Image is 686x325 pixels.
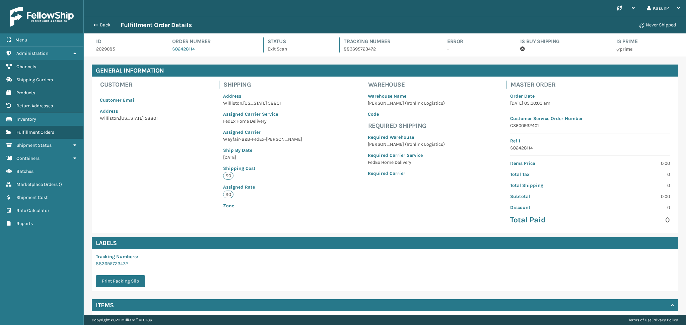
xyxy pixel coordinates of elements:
[268,45,328,52] p: Exit Scan
[639,23,644,28] i: Never Shipped
[16,116,36,122] span: Inventory
[223,165,302,172] p: Shipping Cost
[510,204,586,211] p: Discount
[510,122,670,129] p: CS600932401
[223,93,241,99] span: Address
[92,315,152,325] p: Copyright 2023 Milliard™ v 1.0.186
[223,118,302,125] p: FedEx Home Delivery
[223,100,242,106] span: Williston
[16,195,48,200] span: Shipment Cost
[121,21,192,29] h3: Fulfillment Order Details
[16,208,49,213] span: Rate Calculator
[96,45,156,52] p: 2029085
[594,182,670,189] p: 0
[594,160,670,167] p: 0.00
[268,100,281,106] span: 58801
[344,37,431,45] h4: Tracking Number
[16,129,54,135] span: Fulfillment Orders
[268,37,328,45] h4: Status
[368,134,445,141] p: Required Warehouse
[16,90,35,96] span: Products
[16,77,53,83] span: Shipping Carriers
[447,37,504,45] h4: Error
[242,100,243,106] span: ,
[368,170,445,177] p: Required Carrier
[223,147,302,154] p: Ship By Date
[145,115,158,121] span: 58801
[16,50,48,56] span: Administration
[92,65,678,77] h4: General Information
[16,103,53,109] span: Return Addresses
[172,37,251,45] h4: Order Number
[510,144,670,151] p: SO2428114
[368,141,445,148] p: [PERSON_NAME] (Ironlink Logistics)
[223,111,302,118] p: Assigned Carrier Service
[120,115,144,121] span: [US_STATE]
[447,45,504,52] p: -
[510,171,586,178] p: Total Tax
[223,172,233,180] p: $0
[368,100,445,107] p: [PERSON_NAME] (Ironlink Logistics)
[653,318,678,322] a: Privacy Policy
[16,182,58,187] span: Marketplace Orders
[223,191,233,198] p: $0
[510,81,674,89] h4: Master Order
[96,254,138,259] span: Tracking Numbers :
[96,275,145,287] button: Print Packing Slip
[96,261,128,266] a: 883695723472
[344,45,431,52] p: 883695723472
[510,193,586,200] p: Subtotal
[16,64,36,70] span: Channels
[628,315,678,325] div: |
[96,301,114,309] h4: Items
[243,100,267,106] span: [US_STATE]
[368,93,445,100] p: Warehouse Name
[16,142,52,148] span: Shipment Status
[223,81,306,89] h4: Shipping
[510,160,586,167] p: Items Price
[119,115,120,121] span: ,
[100,108,118,114] span: Address
[368,152,445,159] p: Required Carrier Service
[368,122,449,130] h4: Required Shipping
[594,215,670,225] p: 0
[223,129,302,136] p: Assigned Carrier
[635,18,680,32] button: Never Shipped
[223,154,302,161] p: [DATE]
[223,136,302,143] p: Wayfair-B2B-FedEx-[PERSON_NAME]
[92,237,678,249] h4: Labels
[16,155,40,161] span: Containers
[594,171,670,178] p: 0
[628,318,651,322] a: Terms of Use
[510,215,586,225] p: Total Paid
[520,37,600,45] h4: Is Buy Shipping
[510,137,670,144] p: Ref 1
[59,182,62,187] span: ( )
[10,7,74,27] img: logo
[90,22,121,28] button: Back
[16,221,33,226] span: Reports
[368,81,449,89] h4: Warehouse
[368,111,445,118] p: Code
[510,182,586,189] p: Total Shipping
[96,37,156,45] h4: Id
[223,184,302,191] p: Assigned Rate
[16,169,33,174] span: Batches
[15,37,27,43] span: Menu
[368,159,445,166] p: FedEx Home Delivery
[616,37,678,45] h4: Is Prime
[100,97,158,104] p: Customer Email
[510,100,670,107] p: [DATE] 05:00:00 am
[510,93,670,100] p: Order Date
[510,115,670,122] p: Customer Service Order Number
[223,202,302,209] p: Zone
[594,204,670,211] p: 0
[100,81,162,89] h4: Customer
[172,46,195,52] a: SO2428114
[100,115,119,121] span: Williston
[594,193,670,200] p: 0.00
